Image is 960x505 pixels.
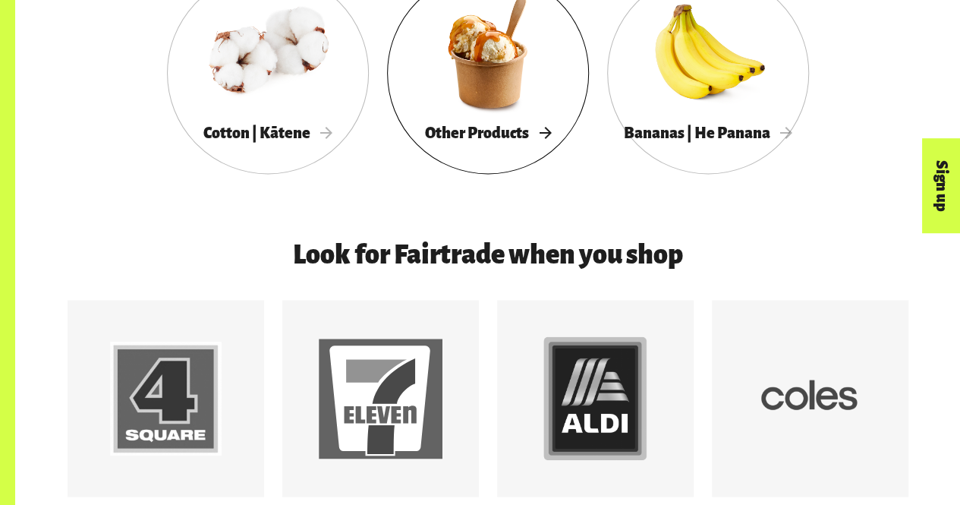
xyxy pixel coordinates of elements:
span: Other Products [425,125,551,141]
span: Cotton | Kātene [203,125,332,141]
span: Bananas | He Panana [624,125,792,141]
h3: Look for Fairtrade when you shop [137,241,839,270]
